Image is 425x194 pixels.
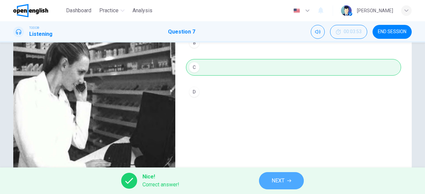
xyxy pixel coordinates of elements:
[66,7,91,15] span: Dashboard
[130,5,155,17] button: Analysis
[378,29,406,34] span: END SESSION
[29,26,39,30] span: TOEIC®
[13,26,175,187] img: Photographs
[357,7,393,15] div: [PERSON_NAME]
[330,25,367,39] div: Hide
[168,28,195,36] h1: Question 7
[142,173,179,181] span: Nice!
[13,4,48,17] img: OpenEnglish logo
[97,5,127,17] button: Practice
[132,7,152,15] span: Analysis
[341,5,352,16] img: Profile picture
[293,8,301,13] img: en
[259,172,304,189] button: NEXT
[142,181,179,189] span: Correct answer!
[99,7,119,15] span: Practice
[63,5,94,17] button: Dashboard
[13,4,63,17] a: OpenEnglish logo
[311,25,325,39] div: Mute
[373,25,412,39] button: END SESSION
[272,176,285,185] span: NEXT
[330,25,367,39] button: 00:03:53
[29,30,52,38] h1: Listening
[344,29,362,34] span: 00:03:53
